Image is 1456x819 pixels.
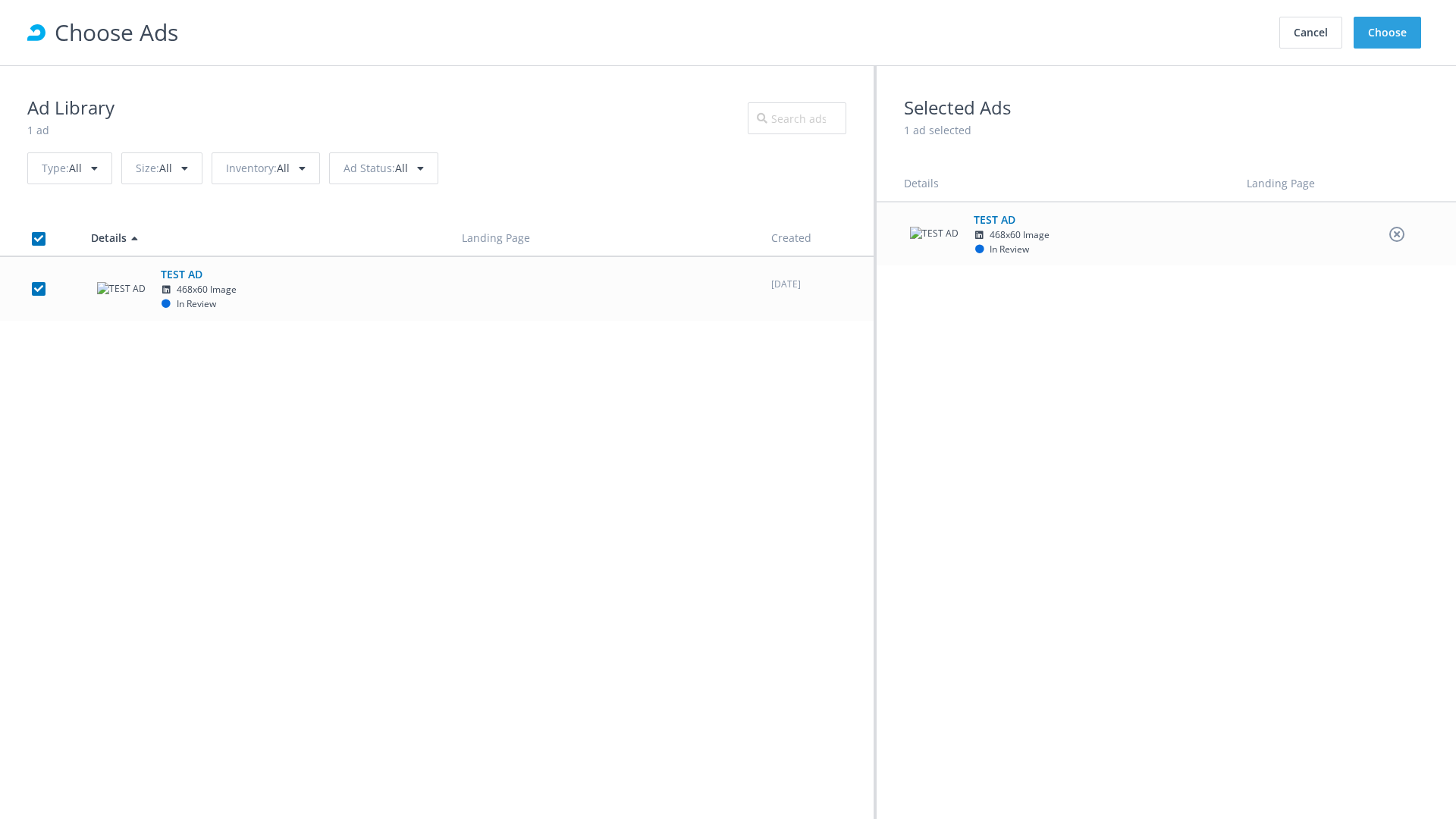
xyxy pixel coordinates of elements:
button: Cancel [1279,17,1342,49]
h1: Choose Ads [55,14,1276,50]
div: 468x60 Image [974,228,1163,243]
img: TEST AD [97,282,146,297]
div: All [212,152,320,184]
span: Created [771,231,811,245]
h2: Selected Ads [904,93,1429,122]
span: Landing Page [1247,176,1315,190]
span: 1 ad selected [904,123,971,137]
span: Details [91,231,127,245]
span: Size : [136,161,159,175]
div: RollWorks [27,24,45,42]
img: TEST AD [910,227,959,241]
h5: TEST AD [161,266,350,283]
div: In Review [161,297,216,312]
span: 1 ad [27,123,49,137]
div: All [121,152,202,184]
input: Search ads [748,102,846,134]
div: All [27,152,112,184]
span: Help [38,11,69,24]
button: Choose [1354,17,1421,49]
i: LinkedIn [974,231,985,240]
span: Details [904,176,939,190]
div: All [329,152,438,184]
div: In Review [974,243,1029,257]
p: Mar 30, 2021 [771,278,860,292]
span: TEST AD [161,266,350,312]
i: LinkedIn [161,285,172,294]
span: Ad Status : [344,161,395,175]
h5: TEST AD [974,212,1163,228]
span: Type : [42,161,69,175]
div: 468x60 Image [161,283,350,297]
span: Landing Page [462,231,530,245]
span: Inventory : [226,161,277,175]
h2: Ad Library [27,93,115,122]
span: TEST AD [974,212,1163,257]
